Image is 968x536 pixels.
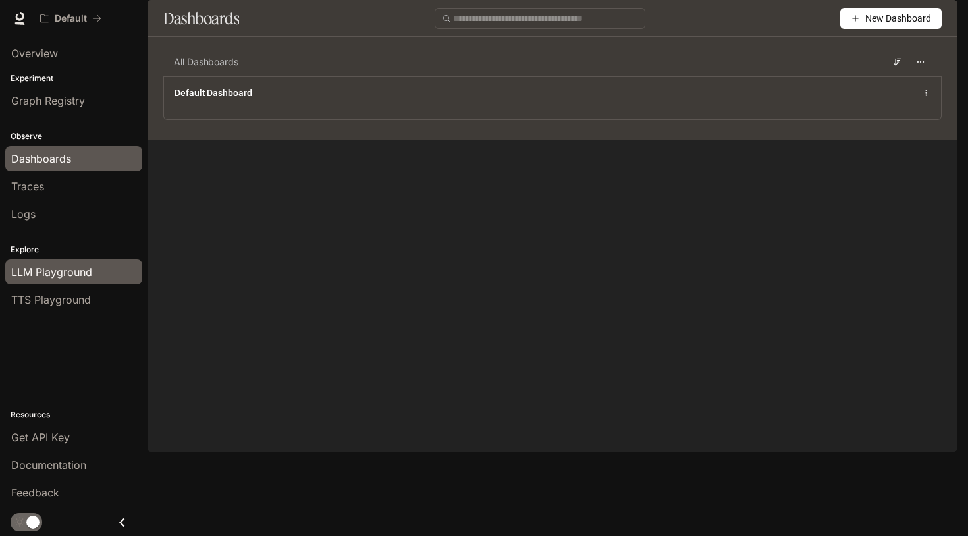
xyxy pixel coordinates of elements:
[840,8,942,29] button: New Dashboard
[174,55,238,68] span: All Dashboards
[175,86,252,99] a: Default Dashboard
[34,5,107,32] button: All workspaces
[55,13,87,24] p: Default
[163,5,239,32] h1: Dashboards
[865,11,931,26] span: New Dashboard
